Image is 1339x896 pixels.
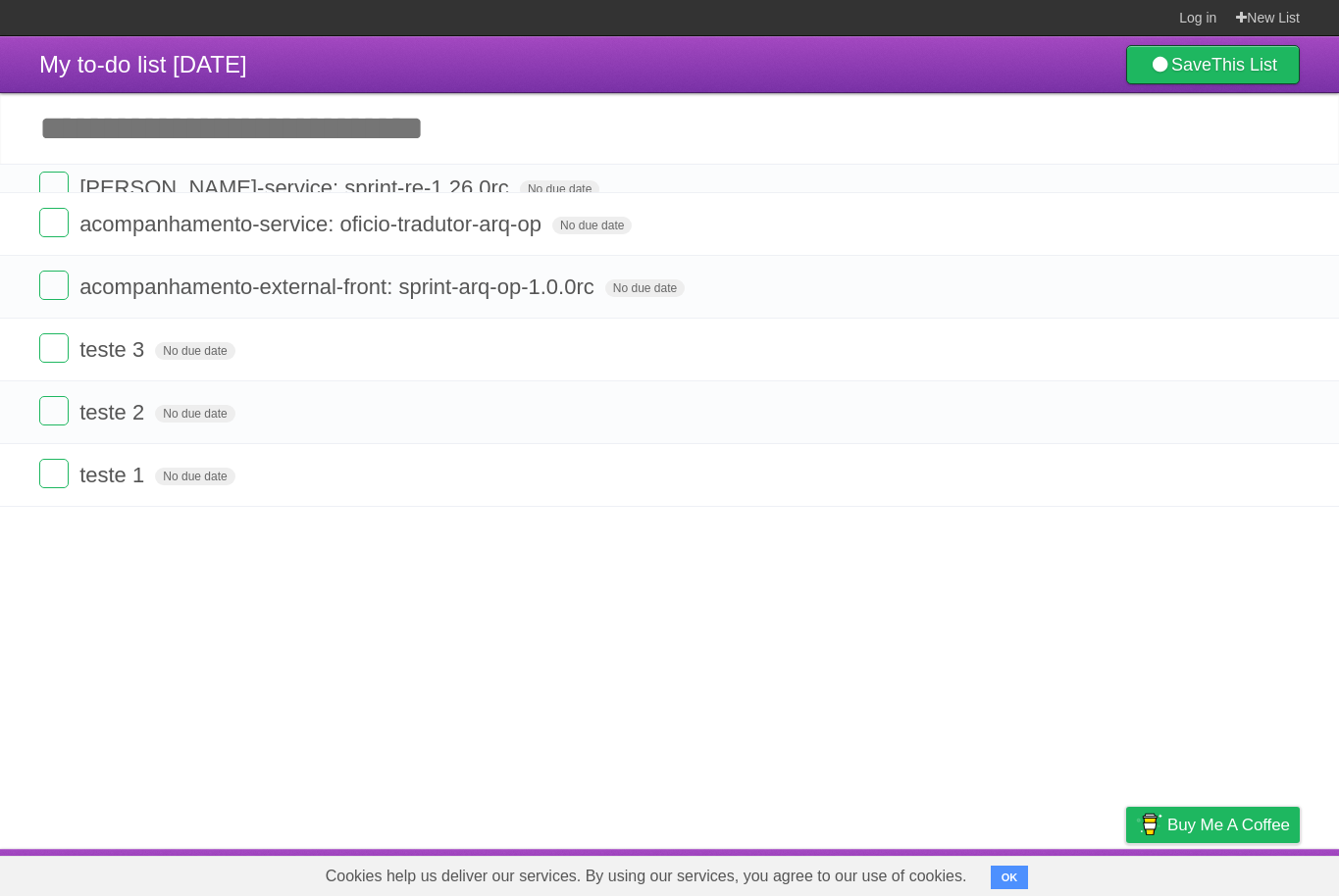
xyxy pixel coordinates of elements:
img: Buy me a coffee [1136,808,1162,841]
span: acompanhamento-external-front: sprint-arq-op-1.0.0rc [79,274,599,299]
span: [PERSON_NAME]-service: sprint-re-1.26.0rc [79,175,514,200]
label: Done [39,271,69,300]
label: Done [39,396,69,425]
a: Terms [1034,854,1077,891]
a: Suggest a feature [1176,854,1300,891]
span: No due date [155,405,234,423]
b: This List [1211,55,1277,75]
span: No due date [520,180,599,198]
label: Done [39,208,69,237]
span: No due date [155,468,234,485]
span: No due date [552,217,632,234]
span: teste 3 [79,337,149,362]
span: Cookies help us deliver our services. By using our services, you agree to our use of cookies. [306,857,987,896]
label: Done [39,459,69,488]
label: Done [39,333,69,363]
button: OK [991,866,1029,889]
span: acompanhamento-service: oficio-tradutor-arq-op [79,212,546,236]
a: SaveThis List [1126,45,1300,84]
label: Done [39,172,69,201]
a: Developers [930,854,1009,891]
a: Privacy [1101,854,1152,891]
span: No due date [155,342,234,360]
span: My to-do list [DATE] [39,51,247,77]
a: Buy me a coffee [1126,807,1300,843]
a: About [865,854,906,891]
span: Buy me a coffee [1167,808,1290,842]
span: No due date [605,279,685,297]
span: teste 2 [79,400,149,424]
span: teste 1 [79,463,149,487]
